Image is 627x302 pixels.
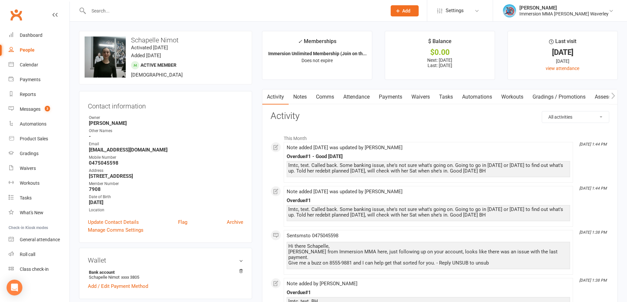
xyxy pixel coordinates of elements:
[20,237,60,242] div: General attendance
[549,37,576,49] div: Last visit
[301,58,333,63] span: Does not expire
[89,173,243,179] strong: [STREET_ADDRESS]
[89,141,243,147] div: Email
[497,89,528,105] a: Workouts
[20,136,48,141] div: Product Sales
[89,181,243,187] div: Member Number
[20,121,46,127] div: Automations
[457,89,497,105] a: Automations
[9,146,69,161] a: Gradings
[268,51,367,56] strong: Immersion Unlimited Membership (Join on th...
[9,262,69,277] a: Class kiosk mode
[89,199,243,205] strong: [DATE]
[85,36,126,78] img: image1753177226.png
[88,100,243,110] h3: Contact information
[178,218,187,226] a: Flag
[87,6,382,15] input: Search...
[20,47,35,53] div: People
[20,77,40,82] div: Payments
[20,210,43,215] div: What's New
[89,207,243,213] div: Location
[298,38,302,45] i: ✓
[9,87,69,102] a: Reports
[528,89,590,105] a: Gradings / Promotions
[20,106,40,112] div: Messages
[9,232,69,247] a: General attendance kiosk mode
[407,89,434,105] a: Waivers
[89,186,243,192] strong: 7908
[88,269,243,281] li: Schapelle Nimot
[121,275,139,280] span: xxxx 3805
[391,5,419,16] button: Add
[391,58,489,68] p: Next: [DATE] Last: [DATE]
[9,205,69,220] a: What's New
[428,37,452,49] div: $ Balance
[402,8,410,13] span: Add
[288,207,568,218] div: lmtc, text. Called back. Some banking issue, she's not sure what's going on. Going to go in [DATE...
[89,160,243,166] strong: 0475045598
[9,247,69,262] a: Roll call
[546,66,579,71] a: view attendance
[20,195,32,200] div: Tasks
[519,5,609,11] div: [PERSON_NAME]
[446,3,464,18] span: Settings
[89,168,243,174] div: Address
[20,180,39,186] div: Workouts
[339,89,374,105] a: Attendance
[89,128,243,134] div: Other Names
[579,278,607,283] i: [DATE] 1:38 PM
[9,102,69,117] a: Messages 3
[579,230,607,235] i: [DATE] 1:38 PM
[287,145,570,151] div: Note added [DATE] was updated by [PERSON_NAME]
[131,72,183,78] span: [DEMOGRAPHIC_DATA]
[298,37,336,49] div: Memberships
[288,244,568,266] div: Hi there Schapelle, [PERSON_NAME] from Immersion MMA here, just following up on your account, loo...
[287,233,338,239] span: Sent sms to 0475045598
[85,36,247,44] h3: Schapelle Nimot
[9,131,69,146] a: Product Sales
[287,281,570,287] div: Note added by [PERSON_NAME]
[288,163,568,174] div: lmtc, text. Called back. Some banking issue, she's not sure what's going on. Going to go in [DATE...
[20,33,42,38] div: Dashboard
[20,62,38,67] div: Calendar
[579,142,607,147] i: [DATE] 1:44 PM
[9,28,69,43] a: Dashboard
[514,58,612,65] div: [DATE]
[20,252,35,257] div: Roll call
[20,92,36,97] div: Reports
[579,186,607,191] i: [DATE] 1:44 PM
[131,45,168,51] time: Activated [DATE]
[262,89,289,105] a: Activity
[227,218,243,226] a: Archive
[88,218,139,226] a: Update Contact Details
[519,11,609,17] div: Immersion MMA [PERSON_NAME] Waverley
[391,49,489,56] div: $0.00
[88,226,144,234] a: Manage Comms Settings
[9,161,69,176] a: Waivers
[434,89,457,105] a: Tasks
[20,166,36,171] div: Waivers
[287,154,570,159] div: Overdue#1 - Good [DATE]
[503,4,516,17] img: thumb_image1698714326.png
[9,58,69,72] a: Calendar
[9,176,69,191] a: Workouts
[9,191,69,205] a: Tasks
[131,53,161,58] time: Added [DATE]
[89,154,243,161] div: Mobile Number
[89,133,243,139] strong: -
[287,198,570,203] div: Overdue#1
[89,115,243,121] div: Owner
[89,270,240,275] strong: Bank account
[7,280,22,295] div: Open Intercom Messenger
[271,111,609,121] h3: Activity
[374,89,407,105] a: Payments
[9,43,69,58] a: People
[289,89,311,105] a: Notes
[88,282,148,290] a: Add / Edit Payment Method
[514,49,612,56] div: [DATE]
[8,7,24,23] a: Clubworx
[287,290,570,295] div: Overdue#1
[287,189,570,195] div: Note added [DATE] was updated by [PERSON_NAME]
[311,89,339,105] a: Comms
[88,257,243,264] h3: Wallet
